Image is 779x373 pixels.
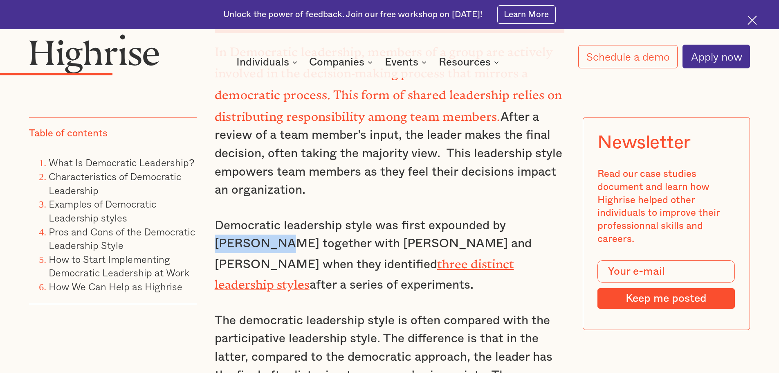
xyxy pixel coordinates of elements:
a: Pros and Cons of the Democratic Leadership Style [49,224,195,253]
div: Unlock the power of feedback. Join our free workshop on [DATE]! [223,9,483,20]
a: Examples of Democratic Leadership styles [49,196,156,225]
div: Companies [309,57,375,67]
div: Companies [309,57,364,67]
a: Characteristics of Democratic Leadership [49,169,181,198]
img: Highrise logo [29,34,159,73]
div: Individuals [236,57,300,67]
div: Events [385,57,418,67]
p: Democratic leadership style was first expounded by [PERSON_NAME] together with [PERSON_NAME] and ... [215,217,565,295]
a: Apply now [682,45,750,68]
div: Read our case studies document and learn how Highrise helped other individuals to improve their p... [597,168,735,246]
form: Modal Form [597,260,735,309]
a: Schedule a demo [578,45,678,68]
input: Your e-mail [597,260,735,283]
a: What Is Democratic Leadership? [49,155,194,170]
strong: In Democratic leadership, members of a group are actively involved in the decision-making process... [215,45,562,118]
div: Newsletter [597,132,691,153]
img: Cross icon [748,16,757,25]
div: Individuals [236,57,289,67]
a: How We Can Help as Highrise [49,279,182,294]
a: How to Start Implementing Democratic Leadership at Work [49,251,189,280]
input: Keep me posted [597,288,735,309]
div: Table of contents [29,127,108,140]
p: After a review of a team member’s input, the leader makes the final decision, often taking the ma... [215,40,565,199]
div: Resources [439,57,491,67]
div: Events [385,57,429,67]
a: Learn More [497,5,556,24]
div: Resources [439,57,501,67]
